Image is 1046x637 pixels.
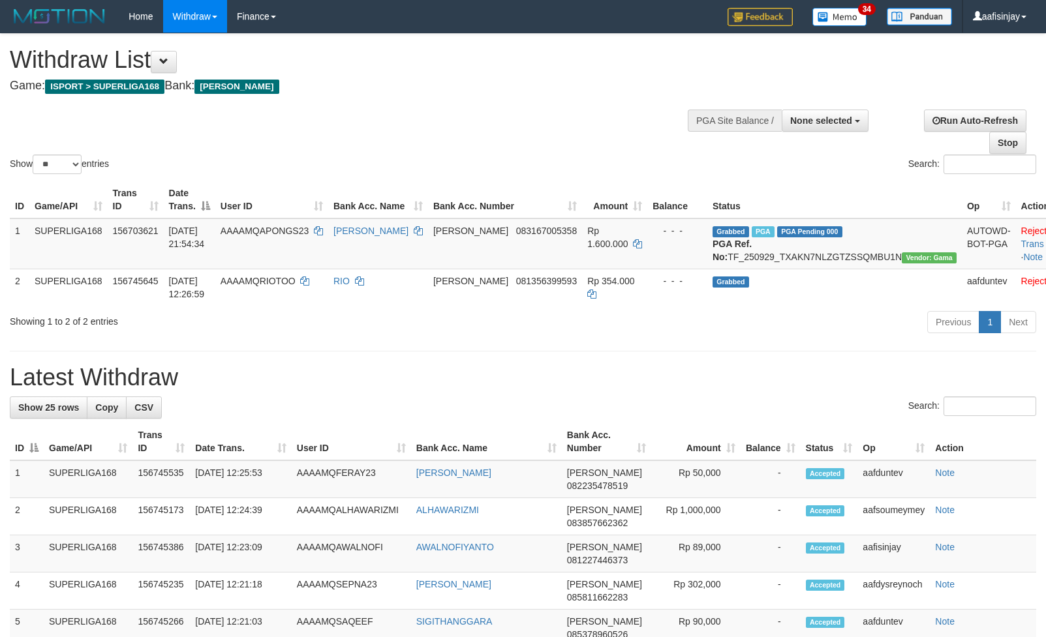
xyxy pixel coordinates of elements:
td: [DATE] 12:23:09 [190,535,291,572]
td: aafisinjay [857,535,930,572]
a: Note [1023,252,1043,262]
th: Amount: activate to sort column ascending [651,423,741,460]
img: panduan.png [887,8,952,25]
img: Button%20Memo.svg [812,8,867,26]
a: RIO [333,276,350,286]
span: [PERSON_NAME] [567,616,642,627]
a: Note [935,505,955,515]
td: 4 [10,572,44,610]
td: 156745386 [132,535,190,572]
a: 1 [979,311,1001,333]
td: 2 [10,498,44,535]
a: Note [935,467,955,478]
span: Accepted [806,468,845,479]
span: AAAAMQAPONGS23 [221,226,309,236]
td: AAAAMQFERAY23 [292,460,411,498]
span: AAAAMQRIOTOO [221,276,296,286]
td: Rp 1,000,000 [651,498,741,535]
td: SUPERLIGA168 [29,218,108,269]
th: Trans ID: activate to sort column ascending [108,181,164,218]
span: ISPORT > SUPERLIGA168 [45,80,164,94]
td: SUPERLIGA168 [44,498,132,535]
span: None selected [790,115,852,126]
span: Vendor URL: https://trx31.1velocity.biz [902,252,957,263]
td: aafduntev [857,460,930,498]
span: Accepted [806,580,845,591]
span: Copy 085811662283 to clipboard [567,592,628,602]
td: 156745535 [132,460,190,498]
span: CSV [134,402,153,413]
a: SIGITHANGGARA [416,616,493,627]
th: Op: activate to sort column ascending [962,181,1016,218]
img: MOTION_logo.png [10,7,109,26]
th: User ID: activate to sort column ascending [215,181,328,218]
span: [PERSON_NAME] [567,542,642,552]
span: PGA Pending [777,226,842,237]
label: Show entries [10,155,109,174]
a: [PERSON_NAME] [416,579,491,589]
span: [PERSON_NAME] [433,276,508,286]
th: Status: activate to sort column ascending [801,423,858,460]
td: AAAAMQALHAWARIZMI [292,498,411,535]
th: Trans ID: activate to sort column ascending [132,423,190,460]
span: Grabbed [713,276,749,288]
td: Rp 89,000 [651,535,741,572]
td: AAAAMQAWALNOFI [292,535,411,572]
select: Showentries [33,155,82,174]
td: Rp 302,000 [651,572,741,610]
a: CSV [126,396,162,419]
td: [DATE] 12:24:39 [190,498,291,535]
th: Amount: activate to sort column ascending [582,181,647,218]
span: [PERSON_NAME] [433,226,508,236]
span: Rp 1.600.000 [587,226,628,249]
span: Rp 354.000 [587,276,634,286]
td: 156745235 [132,572,190,610]
input: Search: [944,155,1036,174]
td: [DATE] 12:21:18 [190,572,291,610]
a: Run Auto-Refresh [924,110,1026,132]
td: TF_250929_TXAKN7NLZGTZSSQMBU1N [707,218,962,269]
td: 156745173 [132,498,190,535]
span: Show 25 rows [18,402,79,413]
th: User ID: activate to sort column ascending [292,423,411,460]
th: ID [10,181,29,218]
span: [DATE] 12:26:59 [169,276,205,299]
input: Search: [944,396,1036,416]
th: Bank Acc. Name: activate to sort column ascending [328,181,428,218]
span: Accepted [806,542,845,554]
th: Date Trans.: activate to sort column ascending [190,423,291,460]
h1: Withdraw List [10,47,685,73]
span: 156703621 [113,226,159,236]
span: [PERSON_NAME] [194,80,279,94]
td: 2 [10,269,29,306]
span: 156745645 [113,276,159,286]
td: aafsoumeymey [857,498,930,535]
td: SUPERLIGA168 [29,269,108,306]
span: Copy 081227446373 to clipboard [567,555,628,565]
span: [PERSON_NAME] [567,467,642,478]
span: [DATE] 21:54:34 [169,226,205,249]
h1: Latest Withdraw [10,364,1036,391]
td: Rp 50,000 [651,460,741,498]
td: AAAAMQSEPNA23 [292,572,411,610]
th: Bank Acc. Name: activate to sort column ascending [411,423,562,460]
td: aafdysreynoch [857,572,930,610]
span: Marked by aafchhiseyha [752,226,775,237]
td: aafduntev [962,269,1016,306]
span: Accepted [806,617,845,628]
th: Balance [647,181,707,218]
td: SUPERLIGA168 [44,572,132,610]
a: [PERSON_NAME] [333,226,408,236]
a: Previous [927,311,979,333]
a: [PERSON_NAME] [416,467,491,478]
td: - [741,460,801,498]
h4: Game: Bank: [10,80,685,93]
td: [DATE] 12:25:53 [190,460,291,498]
a: Note [935,616,955,627]
div: PGA Site Balance / [688,110,782,132]
span: Copy 082235478519 to clipboard [567,481,628,491]
a: Note [935,542,955,552]
td: - [741,535,801,572]
span: Accepted [806,505,845,516]
th: Bank Acc. Number: activate to sort column ascending [428,181,582,218]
